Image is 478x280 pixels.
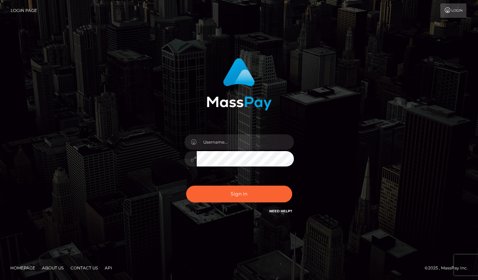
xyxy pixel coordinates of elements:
img: MassPay Login [207,58,272,110]
a: API [102,263,115,273]
a: Login Page [11,3,37,18]
a: Login [440,3,466,18]
div: © 2025 , MassPay Inc. [425,264,473,272]
button: Sign in [186,186,292,202]
a: Contact Us [68,263,101,273]
a: Homepage [8,263,38,273]
input: Username... [197,134,294,150]
a: About Us [39,263,66,273]
a: Need Help? [269,209,292,213]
